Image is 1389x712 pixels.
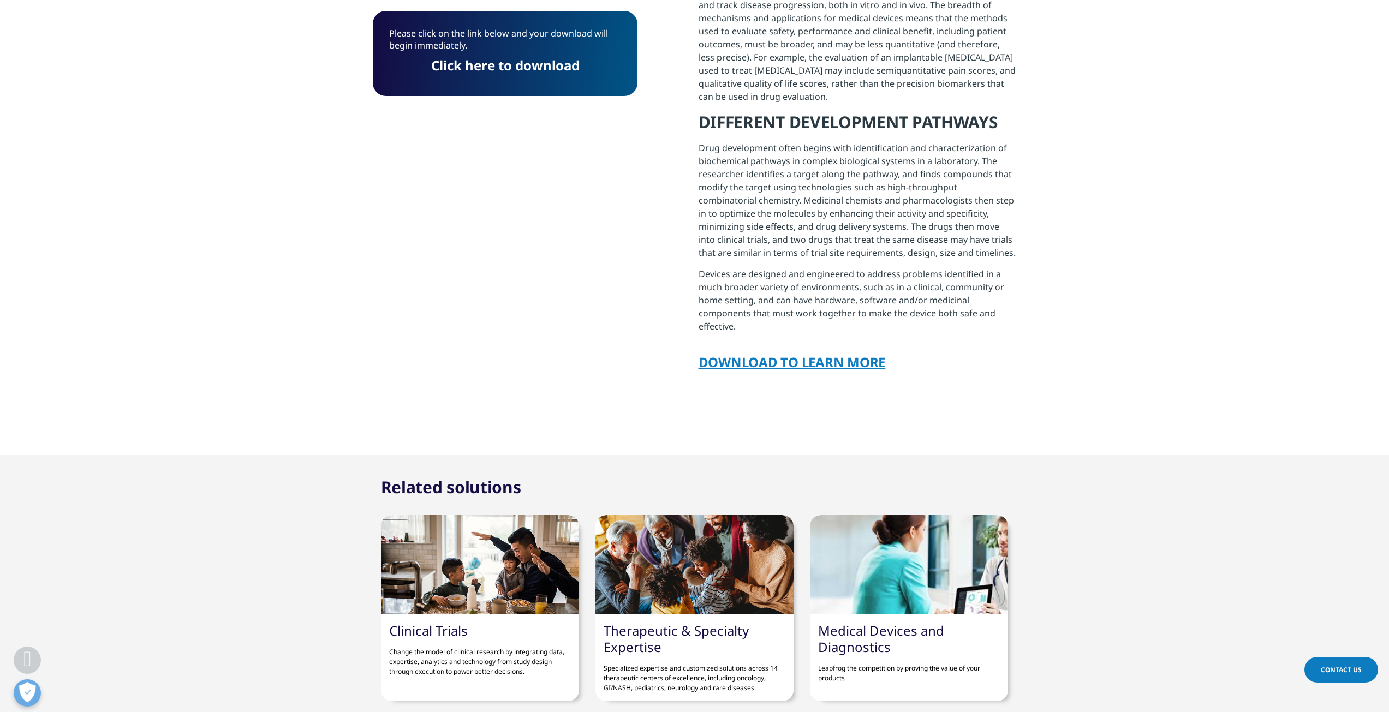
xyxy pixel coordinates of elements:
[14,679,41,707] button: Präferenzen öffnen
[604,621,749,656] a: Therapeutic & Specialty Expertise
[818,655,1000,683] p: Leapfrog the competition by proving the value of your products
[1321,665,1362,674] span: Contact Us
[699,141,1017,267] p: Drug development often begins with identification and characterization of biochemical pathways in...
[389,639,571,677] p: Change the model of clinical research by integrating data, expertise, analytics and technology fr...
[389,621,468,639] a: Clinical Trials
[604,655,785,693] p: Specialized expertise and customized solutions across 14 therapeutic centers of excellence, inclu...
[431,56,580,74] a: Click here to download
[1304,657,1378,683] a: Contact Us
[818,621,944,656] a: Medical Devices and Diagnostics
[381,476,521,498] h2: Related solutions
[699,267,1017,341] p: Devices are designed and engineered to address problems identified in a much broader variety of e...
[699,111,1017,141] h4: DIFFERENT DEVELOPMENT PATHWAYS
[389,27,621,59] p: Please click on the link below and your download will begin immediately.
[699,353,886,371] a: DOWNLOAD TO LEARN MORE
